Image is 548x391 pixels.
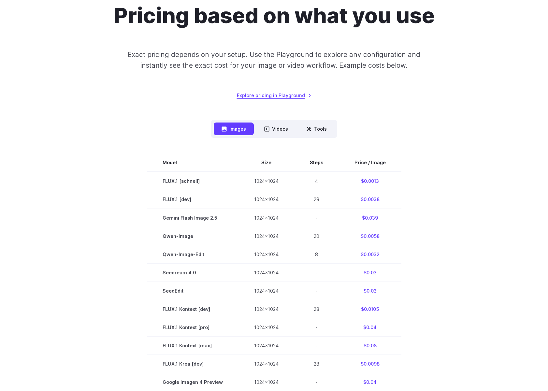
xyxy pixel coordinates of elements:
[294,227,339,245] td: 20
[147,373,238,391] td: Google Imagen 4 Preview
[238,153,294,172] th: Size
[294,153,339,172] th: Steps
[147,263,238,282] td: Seedream 4.0
[147,336,238,355] td: FLUX.1 Kontext [max]
[238,300,294,318] td: 1024x1024
[238,373,294,391] td: 1024x1024
[294,282,339,300] td: -
[294,355,339,373] td: 28
[339,263,401,282] td: $0.03
[294,209,339,227] td: -
[147,227,238,245] td: Qwen-Image
[147,355,238,373] td: FLUX.1 Krea [dev]
[294,336,339,355] td: -
[339,336,401,355] td: $0.08
[294,245,339,263] td: 8
[294,190,339,209] td: 28
[147,318,238,336] td: FLUX.1 Kontext [pro]
[294,300,339,318] td: 28
[238,318,294,336] td: 1024x1024
[147,245,238,263] td: Qwen-Image-Edit
[339,190,401,209] td: $0.0038
[238,263,294,282] td: 1024x1024
[147,300,238,318] td: FLUX.1 Kontext [dev]
[339,282,401,300] td: $0.03
[238,282,294,300] td: 1024x1024
[163,214,223,222] span: Gemini Flash Image 2.5
[114,3,435,28] h1: Pricing based on what you use
[115,49,433,71] p: Exact pricing depends on your setup. Use the Playground to explore any configuration and instantl...
[339,245,401,263] td: $0.0032
[147,172,238,190] td: FLUX.1 [schnell]
[339,318,401,336] td: $0.04
[294,318,339,336] td: -
[238,190,294,209] td: 1024x1024
[298,123,335,135] button: Tools
[238,355,294,373] td: 1024x1024
[294,172,339,190] td: 4
[214,123,254,135] button: Images
[339,227,401,245] td: $0.0058
[339,153,401,172] th: Price / Image
[339,355,401,373] td: $0.0098
[339,172,401,190] td: $0.0013
[238,209,294,227] td: 1024x1024
[147,282,238,300] td: SeedEdit
[339,209,401,227] td: $0.039
[147,153,238,172] th: Model
[339,300,401,318] td: $0.0105
[238,245,294,263] td: 1024x1024
[237,92,311,99] a: Explore pricing in Playground
[238,172,294,190] td: 1024x1024
[147,190,238,209] td: FLUX.1 [dev]
[238,227,294,245] td: 1024x1024
[238,336,294,355] td: 1024x1024
[339,373,401,391] td: $0.04
[294,263,339,282] td: -
[294,373,339,391] td: -
[256,123,296,135] button: Videos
